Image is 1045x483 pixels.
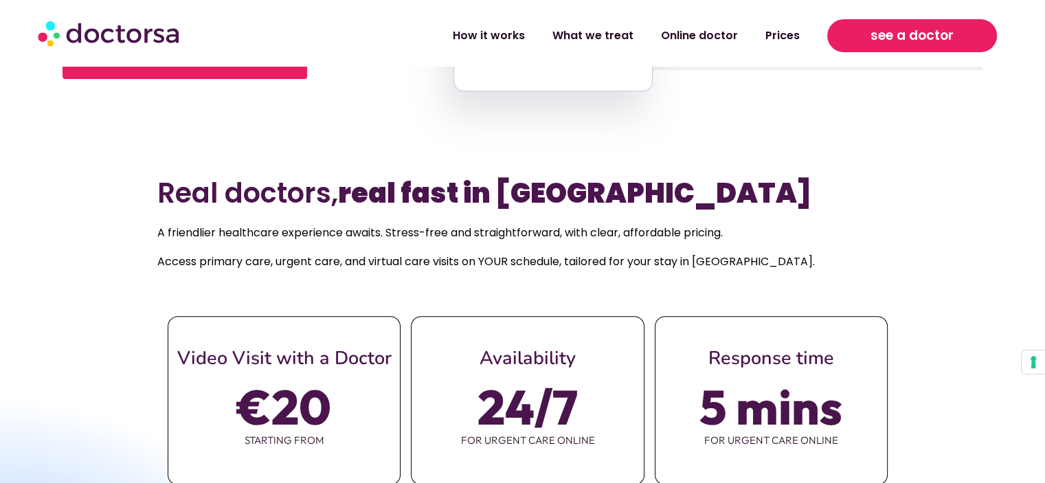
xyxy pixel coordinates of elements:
a: see a doctor [827,19,997,52]
span: 24/7 [477,387,578,426]
span: A friendlier healthcare experience awaits. Stress-free and straightforward, with clear, affordabl... [157,225,723,240]
span: Video Visit with a Doctor [177,346,392,371]
nav: Menu [276,20,813,52]
a: How it works [439,20,539,52]
span: Access primary care, urgent care, and virtual care visits on YOUR schedule, tailored for your sta... [157,254,815,269]
button: Your consent preferences for tracking technologies [1022,350,1045,374]
span: for urgent care online [412,426,643,455]
a: Prices [752,20,813,52]
span: see a doctor [870,25,954,47]
b: real fast in [GEOGRAPHIC_DATA] [338,174,811,212]
span: starting from [168,426,400,455]
span: 5 mins [699,387,842,426]
iframe: Customer reviews powered by Trustpilot [63,96,453,139]
span: Response time [708,346,834,371]
a: What we treat [539,20,647,52]
span: for urgent care online [655,426,887,455]
span: €20 [237,387,331,426]
h2: Real doctors, [157,177,888,210]
span: Availability [480,346,576,371]
a: Online doctor [647,20,752,52]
